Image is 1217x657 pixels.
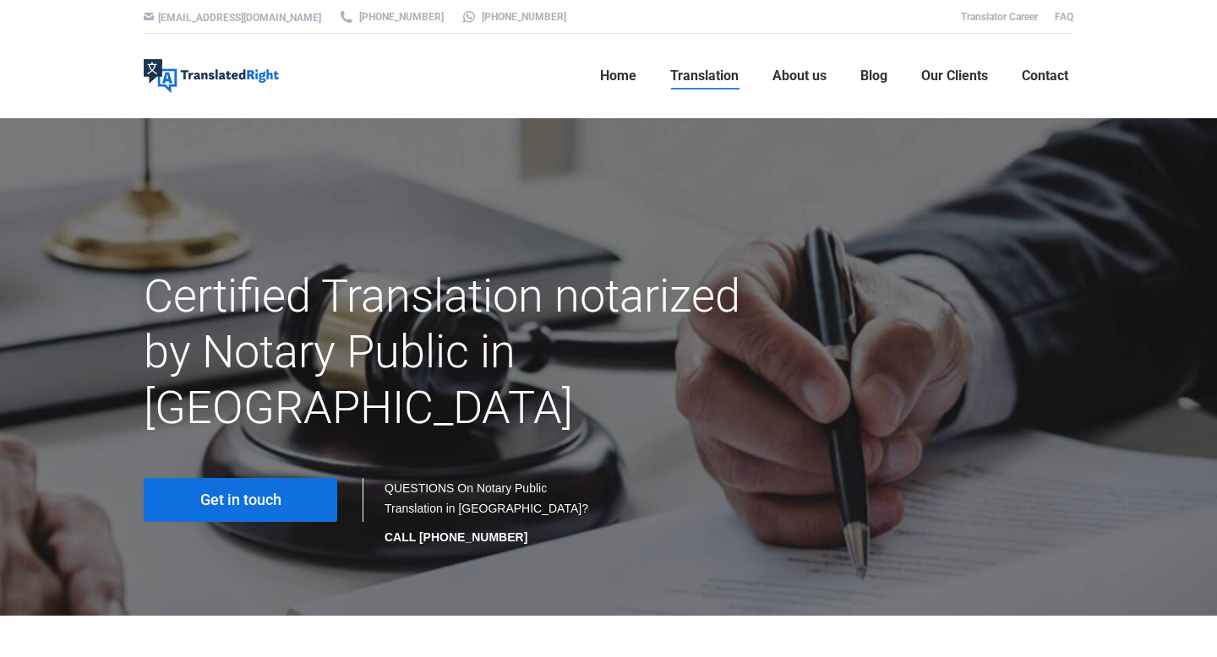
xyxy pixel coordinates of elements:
span: Our Clients [921,68,988,84]
span: Home [600,68,636,84]
a: Translation [665,49,744,103]
a: Contact [1017,49,1073,103]
a: Blog [855,49,892,103]
span: Translation [670,68,739,84]
strong: CALL [PHONE_NUMBER] [385,530,527,544]
a: [PHONE_NUMBER] [338,9,444,24]
a: Our Clients [916,49,993,103]
h1: Certified Translation notarized by Notary Public in [GEOGRAPHIC_DATA] [144,269,755,436]
span: Blog [860,68,887,84]
span: Get in touch [200,491,281,508]
a: Translator Career [961,11,1038,23]
span: Contact [1022,68,1068,84]
a: Home [595,49,641,103]
img: Translated Right [144,59,279,93]
a: [PHONE_NUMBER] [461,9,566,24]
a: Get in touch [144,478,337,522]
span: About us [772,68,827,84]
a: About us [767,49,832,103]
a: FAQ [1055,11,1073,23]
a: [EMAIL_ADDRESS][DOMAIN_NAME] [158,12,321,24]
div: QUESTIONS On Notary Public Translation in [GEOGRAPHIC_DATA]? [385,478,592,547]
